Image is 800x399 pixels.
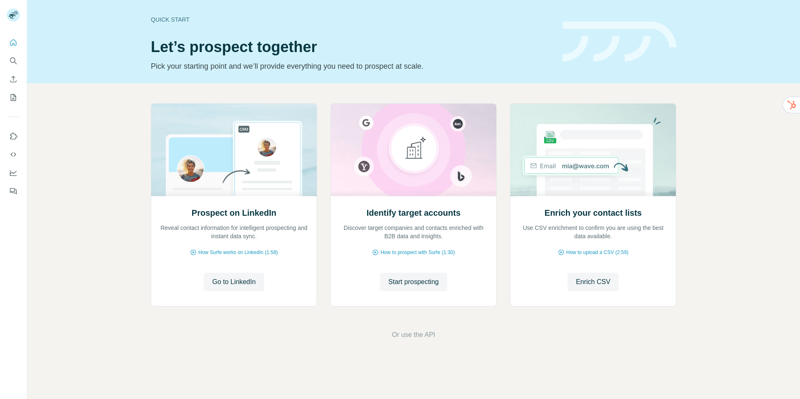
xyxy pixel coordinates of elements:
span: How to prospect with Surfe (1:30) [380,249,455,256]
button: Enrich CSV [567,273,619,291]
span: Go to LinkedIn [212,277,255,287]
button: Dashboard [7,165,20,180]
p: Reveal contact information for intelligent prospecting and instant data sync. [160,224,308,240]
img: Prospect on LinkedIn [151,104,317,196]
button: Use Surfe API [7,147,20,162]
button: Feedback [7,184,20,199]
h1: Let’s prospect together [151,39,552,55]
img: banner [562,22,676,62]
button: Start prospecting [380,273,447,291]
h2: Identify target accounts [367,207,461,219]
span: How Surfe works on LinkedIn (1:58) [198,249,278,256]
p: Discover target companies and contacts enriched with B2B data and insights. [339,224,488,240]
button: My lists [7,90,20,105]
button: Quick start [7,35,20,50]
h2: Enrich your contact lists [545,207,642,219]
p: Pick your starting point and we’ll provide everything you need to prospect at scale. [151,60,552,72]
p: Use CSV enrichment to confirm you are using the best data available. [519,224,667,240]
span: How to upload a CSV (2:59) [566,249,628,256]
button: Or use the API [392,330,435,340]
img: Identify target accounts [330,104,497,196]
button: Go to LinkedIn [204,273,264,291]
h2: Prospect on LinkedIn [192,207,276,219]
span: Enrich CSV [576,277,610,287]
img: Enrich your contact lists [510,104,676,196]
button: Use Surfe on LinkedIn [7,129,20,144]
button: Search [7,53,20,68]
div: Quick start [151,15,552,24]
button: Enrich CSV [7,72,20,87]
span: Start prospecting [388,277,439,287]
